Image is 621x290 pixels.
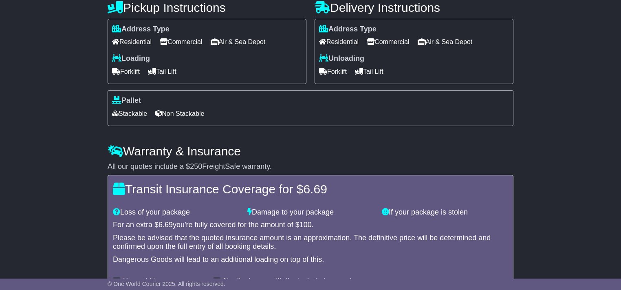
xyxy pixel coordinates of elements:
[319,25,377,34] label: Address Type
[112,65,140,78] span: Forklift
[418,35,473,48] span: Air & Sea Depot
[113,255,508,264] div: Dangerous Goods will lead to an additional loading on top of this.
[378,208,512,217] div: If your package is stolen
[211,35,266,48] span: Air & Sea Depot
[112,107,147,120] span: Stackable
[108,144,513,158] h4: Warranty & Insurance
[109,208,243,217] div: Loss of your package
[367,35,409,48] span: Commercial
[160,35,202,48] span: Commercial
[319,35,359,48] span: Residential
[155,107,204,120] span: Non Stackable
[112,35,152,48] span: Residential
[123,277,205,286] label: Yes, add insurance cover
[355,65,383,78] span: Tail Lift
[112,96,141,105] label: Pallet
[108,162,513,171] div: All our quotes include a $ FreightSafe warranty.
[113,182,508,196] h4: Transit Insurance Coverage for $
[315,1,513,14] h4: Delivery Instructions
[319,65,347,78] span: Forklift
[190,162,202,170] span: 250
[159,221,173,229] span: 6.69
[108,1,306,14] h4: Pickup Instructions
[223,277,355,286] label: No, I'm happy with the included warranty
[112,25,170,34] label: Address Type
[148,65,176,78] span: Tail Lift
[299,221,312,229] span: 100
[303,182,327,196] span: 6.69
[319,54,364,63] label: Unloading
[113,234,508,251] div: Please be advised that the quoted insurance amount is an approximation. The definitive price will...
[112,54,150,63] label: Loading
[113,221,508,230] div: For an extra $ you're fully covered for the amount of $ .
[243,208,378,217] div: Damage to your package
[108,281,225,287] span: © One World Courier 2025. All rights reserved.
